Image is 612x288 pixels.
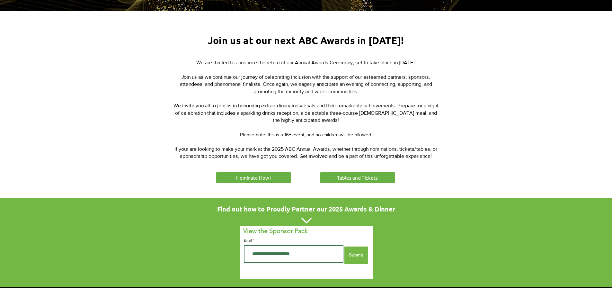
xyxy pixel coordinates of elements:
[174,146,437,159] span: If your are looking to make your mark at the 2025 ABC Annual Awards, whether through nominations,...
[208,34,404,46] span: Join us at our next ABC Awards in [DATE]!
[319,171,396,184] a: Tables and Tickets
[215,171,292,184] a: Nominate Now!
[173,103,439,123] span: We invite you all to join us in honouring extraordinary individuals and their remarkable achievem...
[349,252,363,258] span: Submit
[344,247,368,264] button: Submit
[240,132,372,137] span: Please note, this is a 16+ event, and no children will be allowed.
[196,60,416,65] span: We are thrilled to announce the return of our Annual Awards Ceremony, set to take place in [DATE]!
[217,205,395,213] span: Find out how to Proudly Partner our 2025 Awards & Dinner
[236,174,271,181] span: Nominate Now!
[337,174,378,181] span: Tables and Tickets
[243,227,308,235] span: View the Sponsor Pack
[244,239,343,242] label: Email
[180,74,432,94] span: Join us as we continue our journey of celebrating inclusion with the support of our esteemed part...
